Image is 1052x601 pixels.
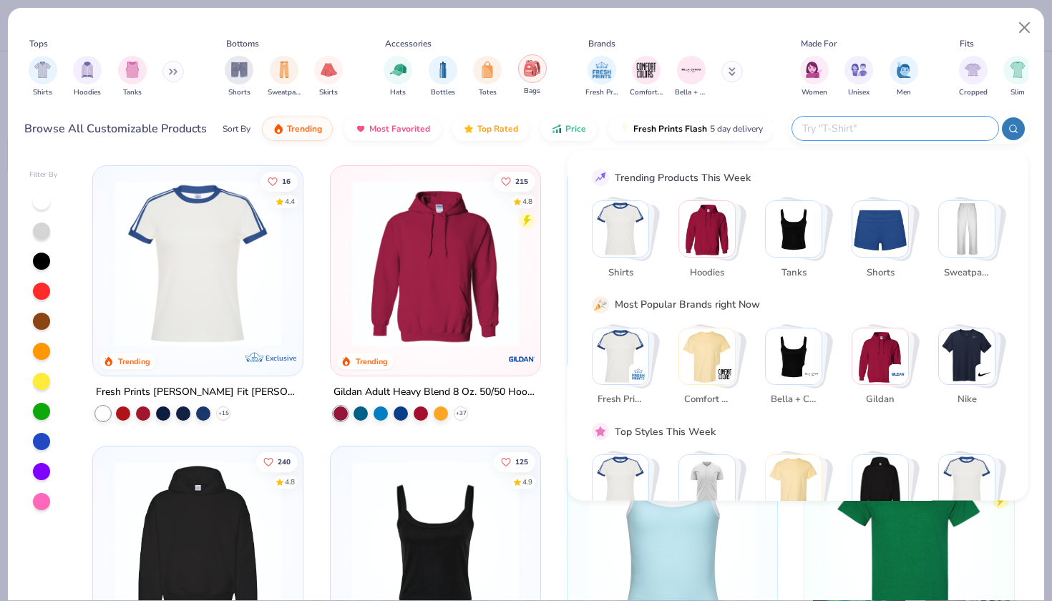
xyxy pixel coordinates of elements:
span: Cropped [959,87,988,98]
div: Brands [588,37,615,50]
span: Fresh Prints [597,393,643,407]
span: Totes [479,87,497,98]
img: Nike [939,328,995,383]
button: Stack Card Button Comfort Colors [678,327,744,412]
button: Most Favorited [344,117,441,141]
div: filter for Shorts [225,56,253,98]
div: Gildan Adult Heavy Blend 8 Oz. 50/50 Hooded Sweatshirt [333,383,537,401]
div: Browse All Customizable Products [24,120,207,137]
button: filter button [675,56,708,98]
span: Slim [1010,87,1025,98]
img: party_popper.gif [594,298,607,311]
span: Shirts [33,87,52,98]
button: filter button [844,56,873,98]
img: Classic [593,455,648,511]
button: Stack Card Button Shirts [592,200,658,285]
div: filter for Men [890,56,918,98]
div: Fresh Prints [PERSON_NAME] Fit [PERSON_NAME] Shirt with Stripes [96,383,300,401]
span: + 15 [218,409,229,418]
div: filter for Hoodies [73,56,102,98]
span: Sweatpants [268,87,301,98]
div: Bottoms [226,37,259,50]
span: 5 day delivery [710,121,763,137]
span: Unisex [848,87,870,98]
span: Trending [287,123,322,135]
img: Comfort Colors [718,366,732,381]
span: Hoodies [74,87,101,98]
span: Comfort Colors [683,393,730,407]
img: Hoodies [679,201,735,257]
button: Stack Card Button Athleisure [765,454,831,539]
button: Top Rated [452,117,529,141]
button: Price [540,117,597,141]
img: Hoodies Image [79,62,95,78]
span: 215 [515,177,527,185]
button: filter button [29,56,57,98]
img: e5540c4d-e74a-4e58-9a52-192fe86bec9f [107,180,288,347]
img: Athleisure [766,455,822,511]
button: Stack Card Button Bella + Canvas [765,327,831,412]
img: Gildan [891,366,905,381]
button: filter button [630,56,663,98]
span: Most Favorited [369,123,430,135]
img: Fresh Prints Image [591,59,613,81]
img: Gildan logo [507,345,536,373]
span: Gildan [857,393,903,407]
div: filter for Shirts [29,56,57,98]
img: Skirts Image [321,62,337,78]
button: Stack Card Button Classic [592,454,658,539]
div: Fits [960,37,974,50]
img: 01756b78-01f6-4cc6-8d8a-3c30c1a0c8ac [345,180,526,347]
img: Comfort Colors Image [635,59,657,81]
img: Casual [939,455,995,511]
span: Fresh Prints Flash [633,123,707,135]
div: Filter By [29,170,58,180]
img: Sweatpants Image [276,62,292,78]
div: 4.4 [285,196,295,207]
img: trending.gif [273,123,284,135]
div: filter for Bags [518,54,547,97]
img: TopRated.gif [463,123,474,135]
span: Skirts [319,87,338,98]
button: Stack Card Button Fresh Prints [592,327,658,412]
img: Unisex Image [851,62,867,78]
img: Shirts [593,201,648,257]
img: Slim Image [1010,62,1026,78]
div: 4.9 [522,477,532,488]
span: 16 [282,177,291,185]
div: filter for Slim [1003,56,1032,98]
button: filter button [473,56,502,98]
span: Top Rated [477,123,518,135]
div: filter for Bottles [429,56,457,98]
span: 125 [515,459,527,466]
img: Cropped Image [965,62,981,78]
button: Like [256,452,298,472]
button: filter button [268,56,301,98]
button: Stack Card Button Casual [938,454,1004,539]
button: Stack Card Button Tanks [765,200,831,285]
img: trend_line.gif [594,171,607,184]
div: Top Styles This Week [615,424,716,439]
img: Nike [978,366,992,381]
span: Sweatpants [943,265,990,280]
button: filter button [800,56,829,98]
button: Stack Card Button Preppy [852,454,917,539]
span: Men [897,87,911,98]
img: Gildan [852,328,908,383]
span: Hats [390,87,406,98]
button: filter button [314,56,343,98]
img: Shirts Image [34,62,51,78]
img: Preppy [852,455,908,511]
img: Bella + Canvas [804,366,819,381]
button: filter button [73,56,102,98]
button: filter button [225,56,253,98]
span: Bags [524,86,540,97]
span: Price [565,123,586,135]
span: Bottles [431,87,455,98]
span: + 37 [455,409,466,418]
button: filter button [384,56,412,98]
div: filter for Unisex [844,56,873,98]
span: Fresh Prints [585,87,618,98]
span: Tanks [770,265,817,280]
button: Stack Card Button Gildan [852,327,917,412]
